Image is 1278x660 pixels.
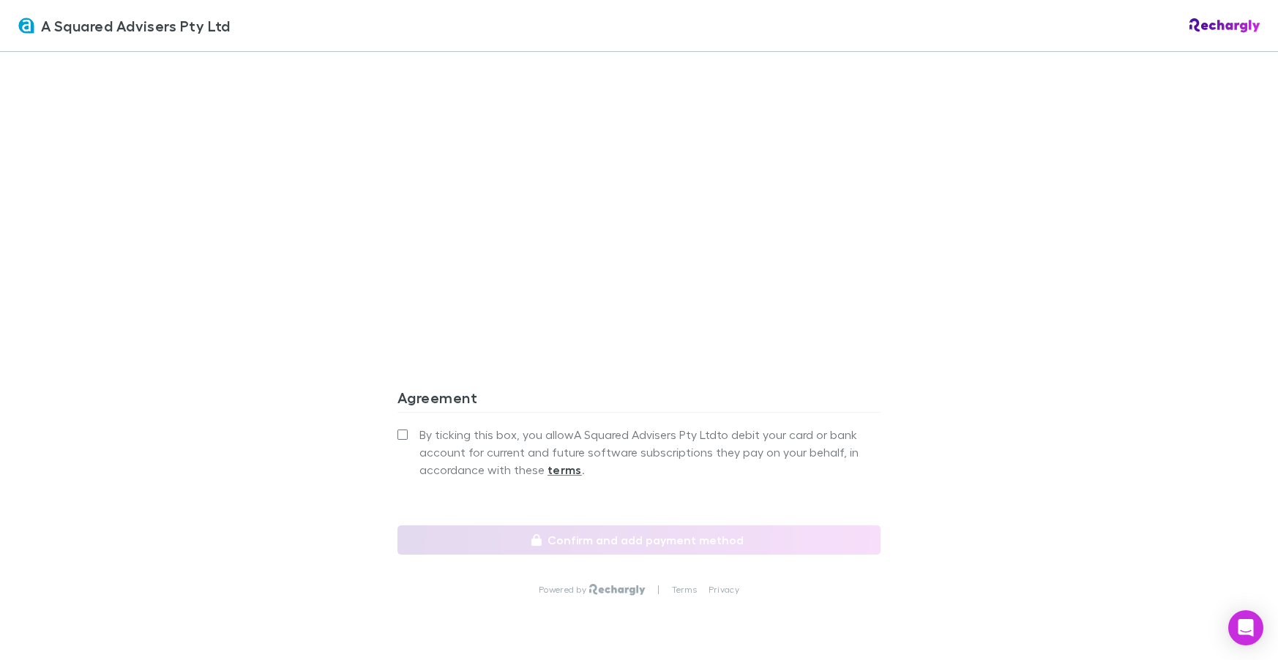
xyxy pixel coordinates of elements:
h3: Agreement [397,389,881,412]
img: Rechargly Logo [1189,18,1260,33]
strong: terms [548,462,582,477]
button: Confirm and add payment method [397,525,881,555]
p: Powered by [539,584,589,596]
a: Terms [672,584,697,596]
span: By ticking this box, you allow A Squared Advisers Pty Ltd to debit your card or bank account for ... [419,426,881,479]
a: Privacy [709,584,739,596]
img: Rechargly Logo [589,584,646,596]
img: A Squared Advisers Pty Ltd's Logo [18,17,35,34]
div: Open Intercom Messenger [1228,610,1263,645]
p: | [657,584,659,596]
span: A Squared Advisers Pty Ltd [41,15,231,37]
